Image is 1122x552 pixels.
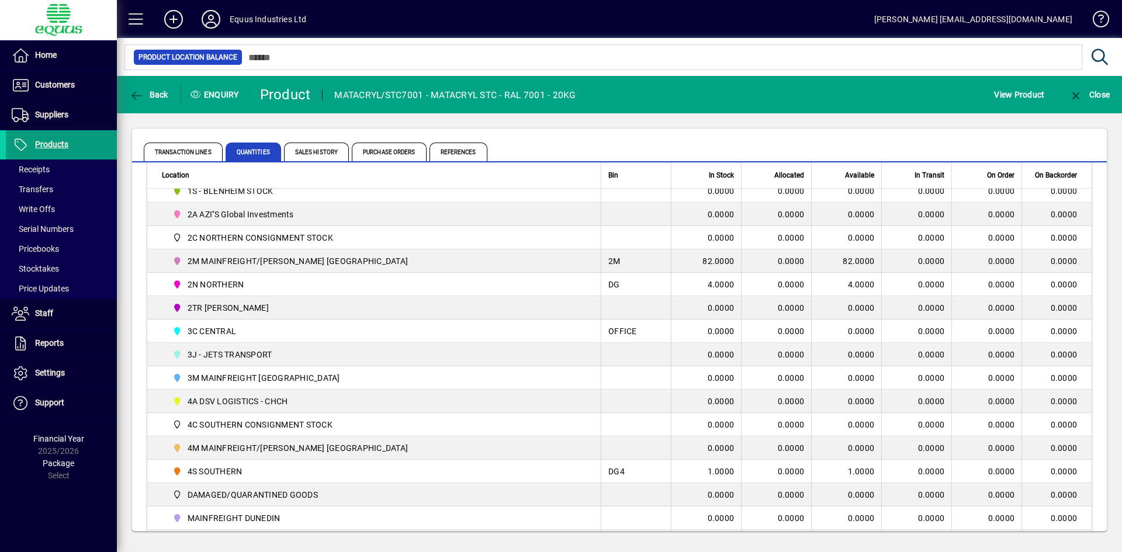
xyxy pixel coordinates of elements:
[6,388,117,418] a: Support
[778,210,805,219] span: 0.0000
[6,259,117,279] a: Stocktakes
[188,372,340,384] span: 3M MAINFREIGHT [GEOGRAPHIC_DATA]
[988,279,1015,290] span: 0.0000
[35,398,64,407] span: Support
[12,224,74,234] span: Serial Numbers
[988,232,1015,244] span: 0.0000
[671,366,741,390] td: 0.0000
[918,186,945,196] span: 0.0000
[35,110,68,119] span: Suppliers
[778,280,805,289] span: 0.0000
[1035,169,1077,182] span: On Backorder
[168,511,588,525] span: MAINFREIGHT DUNEDIN
[334,86,576,105] div: MATACRYL/STC7001 - MATACRYL STC - RAL 7001 - 20KG
[987,169,1014,182] span: On Order
[918,373,945,383] span: 0.0000
[117,84,181,105] app-page-header-button: Back
[811,460,881,483] td: 1.0000
[778,443,805,453] span: 0.0000
[1021,343,1092,366] td: 0.0000
[168,394,588,408] span: 4A DSV LOGISTICS - CHCH
[168,371,588,385] span: 3M MAINFREIGHT WELLINGTON
[1021,366,1092,390] td: 0.0000
[188,255,408,267] span: 2M MAINFREIGHT/[PERSON_NAME] [GEOGRAPHIC_DATA]
[43,459,74,468] span: Package
[1021,436,1092,460] td: 0.0000
[601,249,671,273] td: 2M
[126,84,171,105] button: Back
[811,296,881,320] td: 0.0000
[1066,84,1113,105] button: Close
[129,90,168,99] span: Back
[811,390,881,413] td: 0.0000
[918,233,945,242] span: 0.0000
[6,279,117,298] a: Price Updates
[671,320,741,343] td: 0.0000
[188,302,269,314] span: 2TR [PERSON_NAME]
[181,85,251,104] div: Enquiry
[778,233,805,242] span: 0.0000
[918,490,945,499] span: 0.0000
[188,279,244,290] span: 2N NORTHERN
[35,308,53,318] span: Staff
[709,169,734,182] span: In Stock
[988,372,1015,384] span: 0.0000
[260,85,311,104] div: Product
[811,506,881,530] td: 0.0000
[168,418,588,432] span: 4C SOUTHERN CONSIGNMENT STOCK
[1021,390,1092,413] td: 0.0000
[168,184,588,198] span: 1S - BLENHEIM STOCK
[12,165,50,174] span: Receipts
[168,254,588,268] span: 2M MAINFREIGHT/OWENS AUCKLAND
[988,349,1015,360] span: 0.0000
[6,159,117,179] a: Receipts
[6,199,117,219] a: Write Offs
[188,185,273,197] span: 1S - BLENHEIM STOCK
[811,273,881,296] td: 4.0000
[6,71,117,100] a: Customers
[33,434,84,443] span: Financial Year
[6,100,117,130] a: Suppliers
[671,343,741,366] td: 0.0000
[811,226,881,249] td: 0.0000
[988,442,1015,454] span: 0.0000
[778,420,805,429] span: 0.0000
[774,169,804,182] span: Allocated
[811,436,881,460] td: 0.0000
[168,464,588,478] span: 4S SOUTHERN
[168,231,588,245] span: 2C NORTHERN CONSIGNMENT STOCK
[6,239,117,259] a: Pricebooks
[918,280,945,289] span: 0.0000
[671,483,741,506] td: 0.0000
[1021,226,1092,249] td: 0.0000
[430,143,487,161] span: References
[35,338,64,348] span: Reports
[778,467,805,476] span: 0.0000
[988,395,1015,407] span: 0.0000
[918,467,945,476] span: 0.0000
[608,169,618,182] span: Bin
[188,349,272,360] span: 3J - JETS TRANSPORT
[915,169,944,182] span: In Transit
[1084,2,1107,40] a: Knowledge Base
[778,490,805,499] span: 0.0000
[918,443,945,453] span: 0.0000
[988,489,1015,501] span: 0.0000
[138,51,237,63] span: Product Location Balance
[811,483,881,506] td: 0.0000
[988,512,1015,524] span: 0.0000
[988,255,1015,267] span: 0.0000
[6,359,117,388] a: Settings
[162,169,189,182] span: Location
[601,460,671,483] td: DG4
[811,413,881,436] td: 0.0000
[1021,506,1092,530] td: 0.0000
[671,179,741,203] td: 0.0000
[988,466,1015,477] span: 0.0000
[188,395,288,407] span: 4A DSV LOGISTICS - CHCH
[168,277,588,291] span: 2N NORTHERN
[188,419,333,431] span: 4C SOUTHERN CONSIGNMENT STOCK
[1057,84,1122,105] app-page-header-button: Close enquiry
[35,140,68,149] span: Products
[778,303,805,313] span: 0.0000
